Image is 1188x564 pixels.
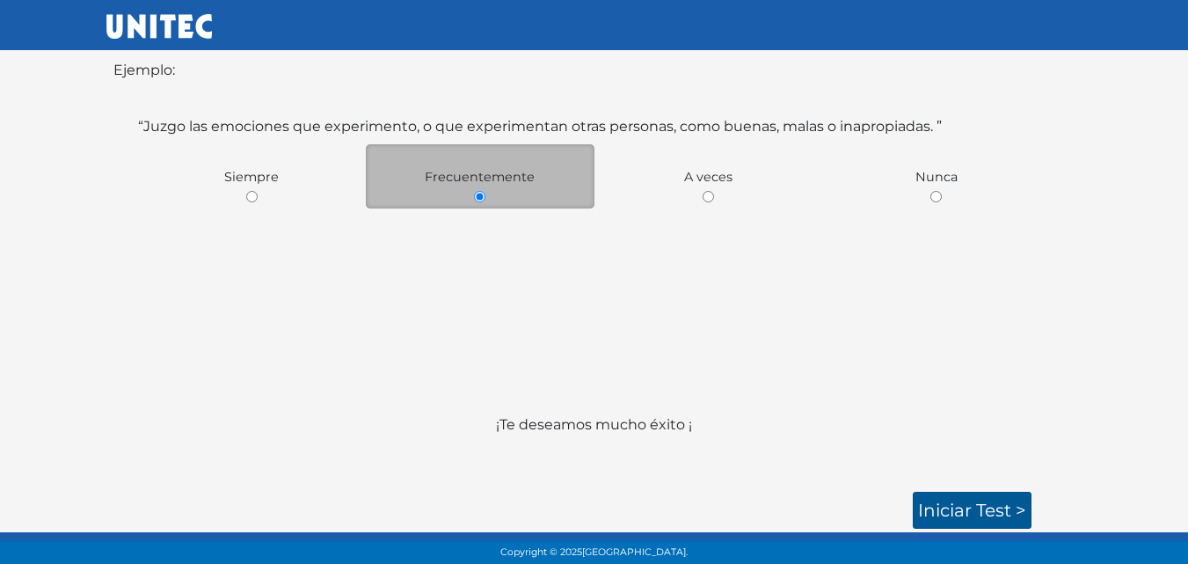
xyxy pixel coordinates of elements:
p: Ejemplo: [113,60,1075,81]
span: Frecuentemente [425,169,535,185]
span: Nunca [915,169,958,185]
span: Siempre [224,169,279,185]
label: “Juzgo las emociones que experimento, o que experimentan otras personas, como buenas, malas o ina... [138,116,942,137]
img: UNITEC [106,14,212,39]
p: ¡Te deseamos mucho éxito ¡ [113,414,1075,478]
a: Iniciar test > [913,492,1031,529]
span: [GEOGRAPHIC_DATA]. [582,546,688,558]
span: A veces [684,169,732,185]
